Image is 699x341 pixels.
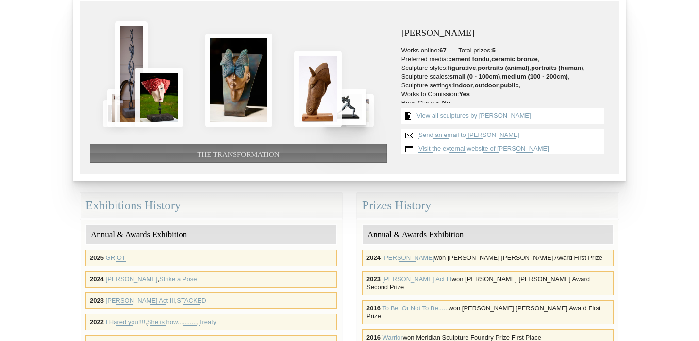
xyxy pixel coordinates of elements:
img: THE TRANSFORMATION [205,34,272,127]
li: Sculpture scales: , , [401,73,609,81]
li: Works to Comission: [401,90,609,98]
strong: 2016 [366,334,381,341]
strong: 2025 [90,254,104,261]
div: Exhibitions History [80,193,342,219]
strong: 67 [439,47,446,54]
strong: 2024 [90,275,104,283]
strong: 2022 [90,318,104,325]
img: She is how…........ [115,21,147,127]
h3: [PERSON_NAME] [401,28,609,38]
img: Broken [324,89,366,125]
li: Runs Classes: [401,99,609,107]
strong: 2016 [366,305,381,312]
img: I Hared you!!!! [103,100,122,127]
a: GRIOT [106,254,126,262]
div: Prizes History [357,193,619,219]
li: Works online: Total prizes: [401,47,609,54]
strong: 2024 [366,254,381,261]
strong: medium (100 - 200cm) [502,73,568,80]
a: Treaty [199,318,216,326]
strong: bronze [517,55,538,63]
div: Annual & Awards Exhibition [86,225,336,245]
a: STACKED [177,297,206,305]
a: Strike a Pose [159,275,197,283]
span: THE TRANSFORMATION [197,151,279,158]
div: , [85,292,337,309]
a: View all sculptures by [PERSON_NAME] [416,112,531,119]
strong: No [442,99,450,106]
li: Sculpture settings: , , , [401,82,609,89]
strong: 2023 [90,297,104,304]
strong: 5 [492,47,496,54]
img: View all {sculptor_name} sculptures list [401,108,415,124]
img: Visit website [401,142,417,156]
a: Visit the external website of [PERSON_NAME] [418,145,549,153]
a: [PERSON_NAME] [383,254,434,262]
div: , [85,271,337,288]
a: To Be, Or Not To Be...... [382,305,449,312]
a: She is how........... [147,318,197,326]
strong: indoor [453,82,473,89]
a: Send an email to [PERSON_NAME] [418,131,519,139]
strong: 2023 [366,275,381,283]
strong: public [500,82,518,89]
img: GYPSY [294,51,342,127]
strong: portraits (animal) [478,64,529,71]
a: [PERSON_NAME] Act III [383,275,452,283]
strong: outdoor [475,82,499,89]
a: I Hared you!!!! [106,318,146,326]
div: , , [85,314,337,330]
div: won [PERSON_NAME] [PERSON_NAME] Award Second Prize [362,271,614,295]
a: [PERSON_NAME] Act III [106,297,175,305]
li: Preferred media: , , , [401,55,609,63]
div: Annual & Awards Exhibition [363,225,613,245]
strong: figurative [448,64,476,71]
strong: Yes [459,90,470,98]
a: [PERSON_NAME] [106,275,158,283]
li: Sculpture styles: , , , [401,64,609,72]
div: won [PERSON_NAME] [PERSON_NAME] Award First Prize [362,300,614,324]
strong: small (0 - 100cm) [449,73,500,80]
strong: ceramic [491,55,515,63]
strong: cement fondu [448,55,489,63]
div: won [PERSON_NAME] [PERSON_NAME] Award First Prize [362,250,614,266]
strong: portraits (human) [531,64,583,71]
img: Send an email to Anne Anderson [401,129,417,142]
img: Treaty [107,89,131,127]
img: Ruby J [135,68,183,127]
